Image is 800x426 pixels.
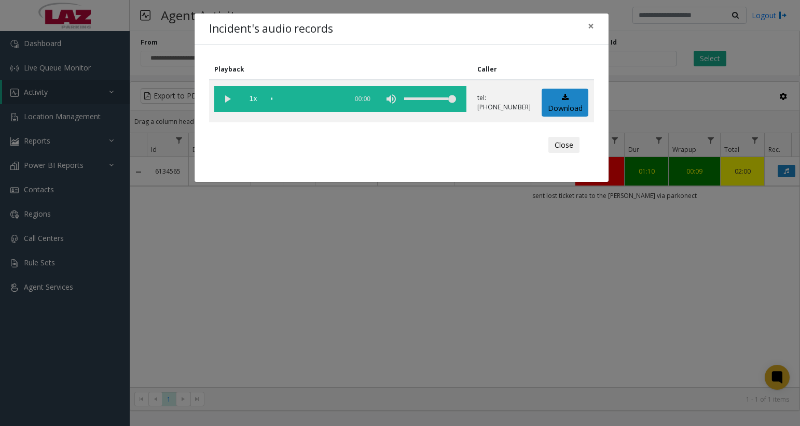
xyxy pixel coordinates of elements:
[271,86,342,112] div: scrub bar
[477,93,531,112] p: tel:[PHONE_NUMBER]
[588,19,594,33] span: ×
[542,89,588,117] a: Download
[581,13,601,39] button: Close
[472,59,536,80] th: Caller
[209,59,472,80] th: Playback
[209,21,333,37] h4: Incident's audio records
[404,86,456,112] div: volume level
[240,86,266,112] span: playback speed button
[548,137,580,153] button: Close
